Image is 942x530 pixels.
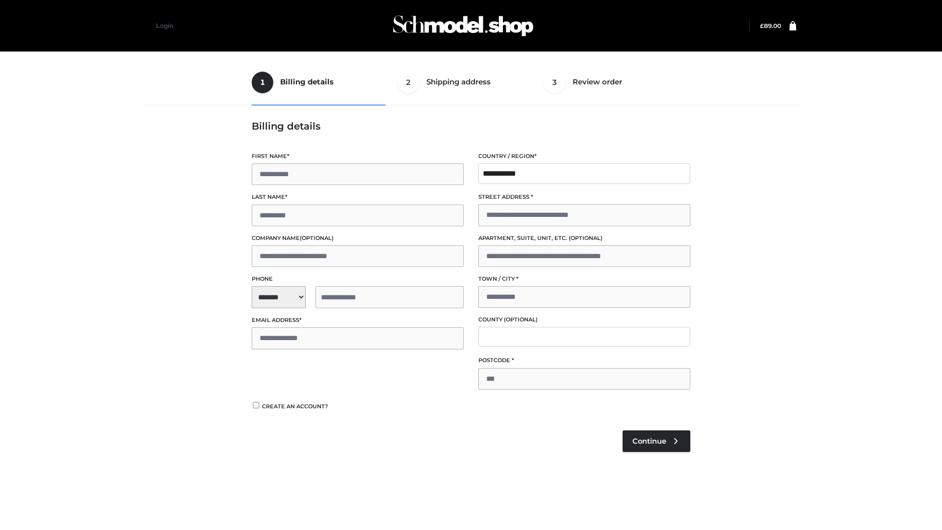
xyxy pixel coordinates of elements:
span: (optional) [300,235,334,241]
label: Apartment, suite, unit, etc. [478,234,690,243]
input: Create an account? [252,402,261,408]
span: (optional) [569,235,602,241]
span: (optional) [504,316,538,323]
span: £ [760,22,764,29]
bdi: 89.00 [760,22,781,29]
label: First name [252,152,464,161]
label: Email address [252,316,464,325]
h3: Billing details [252,120,690,132]
label: Last name [252,192,464,202]
label: Company name [252,234,464,243]
label: Postcode [478,356,690,365]
a: Continue [623,430,690,452]
label: County [478,315,690,324]
label: Town / City [478,274,690,284]
label: Street address [478,192,690,202]
span: Continue [632,437,666,446]
a: £89.00 [760,22,781,29]
label: Country / Region [478,152,690,161]
a: Login [156,22,173,29]
span: Create an account? [262,403,328,410]
img: Schmodel Admin 964 [390,6,537,45]
label: Phone [252,274,464,284]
